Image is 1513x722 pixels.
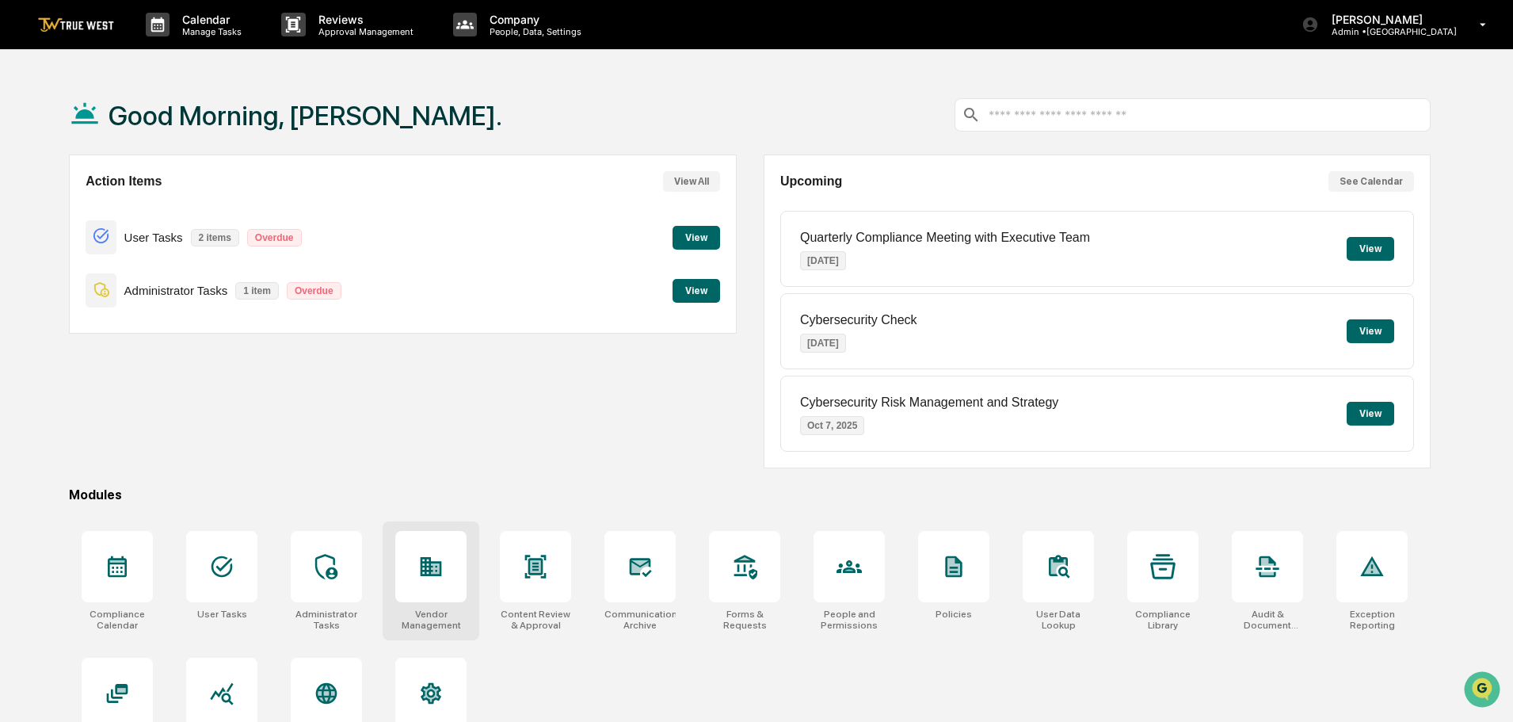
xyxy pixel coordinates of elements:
[10,318,109,346] a: 🖐️Preclearance
[197,609,247,620] div: User Tasks
[71,121,260,137] div: Start new chat
[16,176,106,189] div: Past conversations
[814,609,885,631] div: People and Permissions
[86,174,162,189] h2: Action Items
[1023,609,1094,631] div: User Data Lookup
[16,326,29,338] div: 🖐️
[1336,609,1408,631] div: Exception Reporting
[1232,609,1303,631] div: Audit & Document Logs
[235,282,279,300] p: 1 item
[16,243,41,269] img: Tammy Steffen
[306,26,421,37] p: Approval Management
[477,26,589,37] p: People, Data, Settings
[71,137,218,150] div: We're available if you need us!
[673,226,720,250] button: View
[663,171,720,192] button: View All
[112,392,192,405] a: Powered byPylon
[32,354,100,370] span: Data Lookup
[673,279,720,303] button: View
[1319,13,1457,26] p: [PERSON_NAME]
[673,229,720,244] a: View
[800,251,846,270] p: [DATE]
[936,609,972,620] div: Policies
[306,13,421,26] p: Reviews
[287,282,341,300] p: Overdue
[124,284,228,297] p: Administrator Tasks
[49,258,128,271] span: [PERSON_NAME]
[16,121,44,150] img: 1746055101610-c473b297-6a78-478c-a979-82029cc54cd1
[115,326,128,338] div: 🗄️
[673,282,720,297] a: View
[800,313,917,327] p: Cybersecurity Check
[1347,237,1394,261] button: View
[16,356,29,369] div: 🔎
[170,26,250,37] p: Manage Tasks
[38,17,114,32] img: logo
[131,258,137,271] span: •
[291,609,362,631] div: Administrator Tasks
[32,324,102,340] span: Preclearance
[82,609,153,631] div: Compliance Calendar
[1127,609,1199,631] div: Compliance Library
[140,258,173,271] span: [DATE]
[69,487,1431,502] div: Modules
[1347,319,1394,343] button: View
[49,216,128,228] span: [PERSON_NAME]
[709,609,780,631] div: Forms & Requests
[800,231,1090,245] p: Quarterly Compliance Meeting with Executive Team
[191,229,239,246] p: 2 items
[800,334,846,353] p: [DATE]
[246,173,288,192] button: See all
[140,216,173,228] span: [DATE]
[158,393,192,405] span: Pylon
[1462,670,1505,712] iframe: Open customer support
[16,33,288,59] p: How can we help?
[247,229,302,246] p: Overdue
[109,318,203,346] a: 🗄️Attestations
[131,216,137,228] span: •
[477,13,589,26] p: Company
[800,416,864,435] p: Oct 7, 2025
[1328,171,1414,192] button: See Calendar
[395,609,467,631] div: Vendor Management
[269,126,288,145] button: Start new chat
[33,121,62,150] img: 8933085812038_c878075ebb4cc5468115_72.jpg
[800,395,1058,410] p: Cybersecurity Risk Management and Strategy
[1319,26,1457,37] p: Admin • [GEOGRAPHIC_DATA]
[1347,402,1394,426] button: View
[124,231,183,244] p: User Tasks
[170,13,250,26] p: Calendar
[10,348,106,376] a: 🔎Data Lookup
[16,201,41,226] img: Tammy Steffen
[780,174,842,189] h2: Upcoming
[131,324,196,340] span: Attestations
[109,100,502,132] h1: Good Morning, [PERSON_NAME].
[500,609,571,631] div: Content Review & Approval
[604,609,676,631] div: Communications Archive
